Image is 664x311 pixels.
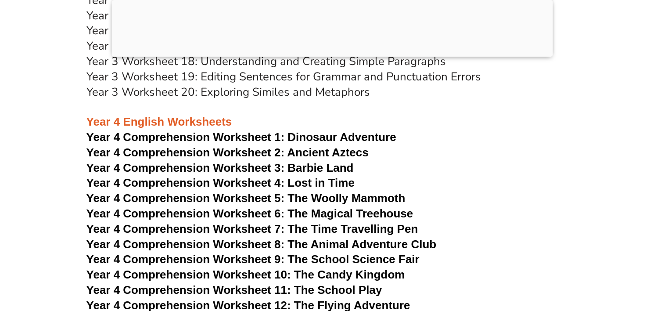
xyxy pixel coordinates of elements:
a: Year 3 Worksheet 18: Understanding and Creating Simple Paragraphs [86,54,446,69]
a: Year 4 Comprehension Worksheet 11: The School Play [86,283,382,297]
span: Dinosaur Adventure [287,130,396,144]
a: Year 3 Worksheet 16: Prepositions [86,23,264,38]
a: Year 4 Comprehension Worksheet 1: Dinosaur Adventure [86,130,396,144]
iframe: Chat Widget [518,212,664,311]
h3: Year 4 English Worksheets [86,100,578,130]
a: Year 3 Worksheet 15: Direct and Indirect Speech [86,8,335,23]
a: Year 4 Comprehension Worksheet 2: Ancient Aztecs [86,146,369,159]
a: Year 4 Comprehension Worksheet 7: The Time Travelling Pen [86,222,418,235]
a: Year 3 Worksheet 17: Sentence Joining [86,38,286,54]
a: Year 4 Comprehension Worksheet 9: The School Science Fair [86,253,420,266]
a: Year 3 Worksheet 19: Editing Sentences for Grammar and Punctuation Errors [86,69,481,84]
a: Year 4 Comprehension Worksheet 4: Lost in Time [86,176,355,189]
span: Year 4 Comprehension Worksheet 1: [86,130,285,144]
a: Year 4 Comprehension Worksheet 3: Barbie Land [86,161,354,174]
a: Year 4 Comprehension Worksheet 10: The Candy Kingdom [86,268,405,281]
a: Year 4 Comprehension Worksheet 5: The Woolly Mammoth [86,192,406,205]
a: Year 3 Worksheet 20: Exploring Similes and Metaphors [86,84,370,100]
a: Year 4 Comprehension Worksheet 8: The Animal Adventure Club [86,238,437,251]
a: Year 4 Comprehension Worksheet 6: The Magical Treehouse [86,207,413,220]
